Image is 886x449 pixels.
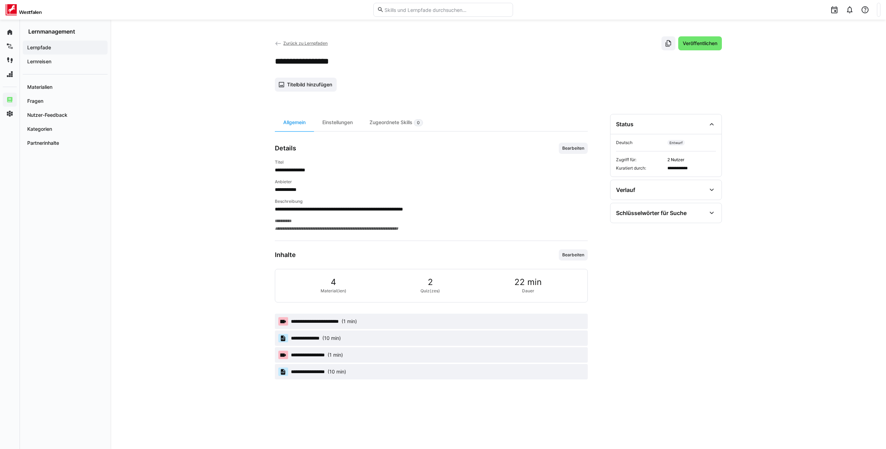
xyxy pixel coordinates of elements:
[331,278,336,287] span: 4
[361,114,431,131] div: Zugeordnete Skills
[514,278,542,287] span: 22 min
[616,165,665,171] span: Kuratiert durch:
[275,144,296,152] h3: Details
[678,36,722,50] button: Veröffentlichen
[616,140,665,145] span: Deutsch
[275,159,588,165] h4: Titel
[314,114,361,131] div: Einstellungen
[616,157,665,163] span: Zugriff für:
[616,186,635,193] div: Verlauf
[328,351,343,358] div: (1 min)
[562,145,585,151] span: Bearbeiten
[667,140,685,145] span: Entwurf
[283,41,328,46] span: Zurück zu Lernpfaden
[275,199,588,204] h4: Beschreibung
[322,335,341,342] div: (10 min)
[275,114,314,131] div: Allgemein
[559,249,588,261] button: Bearbeiten
[321,288,346,294] span: Material(ien)
[420,288,440,294] span: Quiz(zes)
[275,179,588,185] h4: Anbieter
[562,252,585,258] span: Bearbeiten
[559,143,588,154] button: Bearbeiten
[616,121,634,128] div: Status
[616,209,687,216] div: Schlüsselwörter für Suche
[342,318,357,325] div: (1 min)
[667,157,716,163] span: 2 Nutzer
[384,7,509,13] input: Skills und Lernpfade durchsuchen…
[522,288,534,294] span: Dauer
[275,41,328,46] a: Zurück zu Lernpfaden
[428,278,433,287] span: 2
[286,81,333,88] span: Titelbild hinzufügen
[275,251,296,259] h3: Inhalte
[328,368,346,375] div: (10 min)
[275,78,337,92] button: Titelbild hinzufügen
[417,120,420,126] span: 0
[682,40,718,47] span: Veröffentlichen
